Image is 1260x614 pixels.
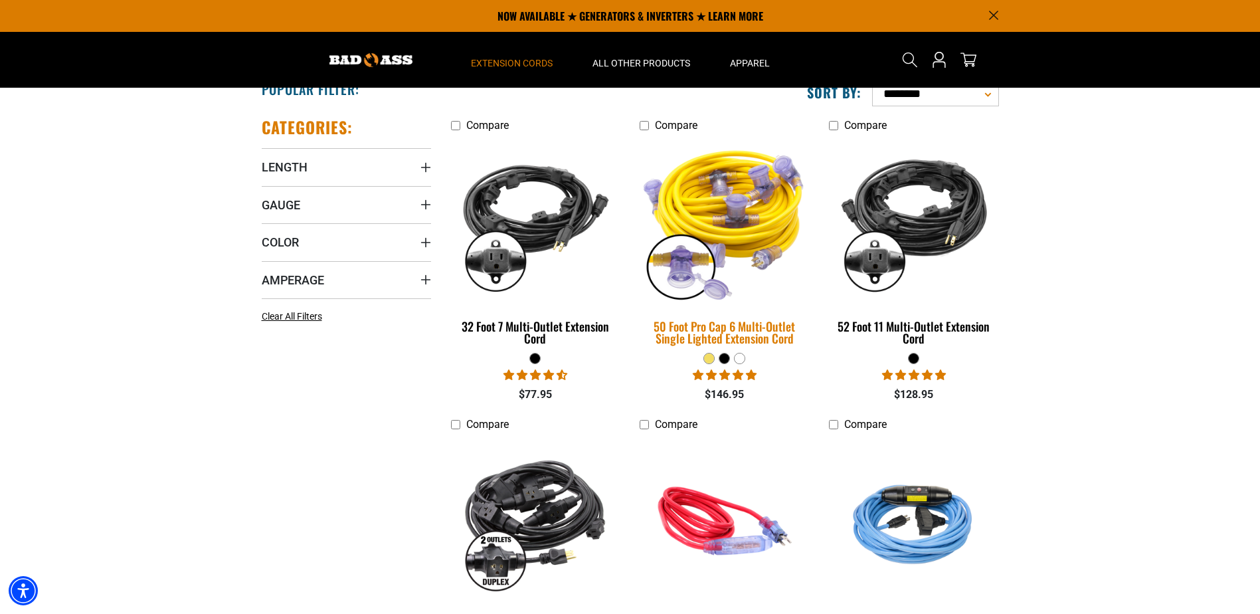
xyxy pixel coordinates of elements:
div: $77.95 [451,387,620,403]
summary: Search [899,49,921,70]
span: 4.68 stars [503,369,567,381]
img: black [452,145,619,298]
summary: All Other Products [573,32,710,88]
img: black [452,444,619,597]
summary: Extension Cords [451,32,573,88]
span: Clear All Filters [262,311,322,322]
span: Length [262,159,308,175]
summary: Color [262,223,431,260]
div: $146.95 [640,387,809,403]
span: Compare [466,418,509,431]
span: Gauge [262,197,300,213]
a: yellow 50 Foot Pro Cap 6 Multi-Outlet Single Lighted Extension Cord [640,138,809,352]
h2: Popular Filter: [262,80,359,98]
a: black 32 Foot 7 Multi-Outlet Extension Cord [451,138,620,352]
label: Sort by: [807,84,861,101]
span: All Other Products [592,57,690,69]
a: Open this option [929,32,950,88]
img: yellow [632,136,818,306]
span: Color [262,235,299,250]
img: Light Blue [830,444,998,597]
span: 4.80 stars [693,369,757,381]
a: black 52 Foot 11 Multi-Outlet Extension Cord [829,138,998,352]
span: 4.95 stars [882,369,946,381]
summary: Amperage [262,261,431,298]
span: Compare [844,119,887,132]
a: cart [958,52,979,68]
h2: Categories: [262,117,353,138]
img: Bad Ass Extension Cords [329,53,412,67]
span: Extension Cords [471,57,553,69]
a: Clear All Filters [262,310,327,324]
span: Compare [655,418,697,431]
span: Amperage [262,272,324,288]
summary: Apparel [710,32,790,88]
img: black [830,145,998,298]
span: Apparel [730,57,770,69]
span: Compare [466,119,509,132]
span: Compare [844,418,887,431]
div: Accessibility Menu [9,576,38,605]
summary: Gauge [262,186,431,223]
div: $128.95 [829,387,998,403]
img: red [641,444,808,597]
summary: Length [262,148,431,185]
div: 32 Foot 7 Multi-Outlet Extension Cord [451,320,620,344]
div: 50 Foot Pro Cap 6 Multi-Outlet Single Lighted Extension Cord [640,320,809,344]
div: 52 Foot 11 Multi-Outlet Extension Cord [829,320,998,344]
span: Compare [655,119,697,132]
